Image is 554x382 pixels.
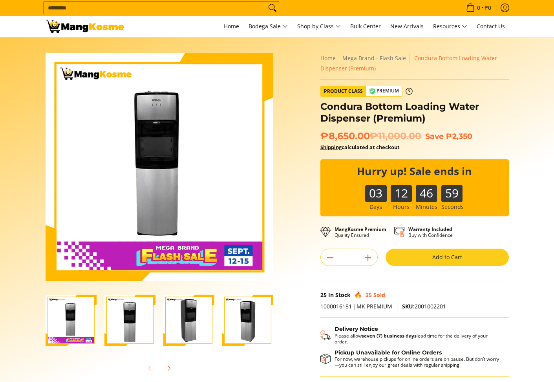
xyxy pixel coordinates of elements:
strong: Delivery Notice [335,325,378,332]
strong: Pickup Unavailable for Online Orders [335,349,442,356]
strong: calculated at checkout [320,144,400,151]
span: Condura Bottom Loading Water Dispenser (Premium) [320,54,497,72]
span: Contact Us [477,22,505,30]
span: SKU: [402,303,415,310]
p: For now, warehouse pickups for online orders are on pause. But don’t worry—you can still enjoy ou... [335,356,501,368]
strong: MangKosme Premium [335,226,386,233]
span: Product Class [321,86,366,96]
span: 35 [366,291,372,299]
img: Condura Bottom Loading Water Dispenser (Premium) [46,53,273,281]
p: Buy with Confidence [408,226,453,238]
button: Search [266,2,279,14]
a: Mega Brand - Flash Sale [342,54,406,62]
span: 25 [320,291,327,299]
b: 12 [391,185,412,194]
span: • [464,4,494,12]
p: Quality Ensured [335,226,386,238]
img: premium-badge-icon.webp [369,88,375,94]
span: Sold [373,291,385,299]
del: ₱11,000.00 [370,130,421,142]
a: Contact Us [473,16,509,37]
a: Shop by Class [293,16,345,37]
h1: Condura Bottom Loading Water Dispenser (Premium) [320,101,509,124]
strong: Warranty Included [408,226,452,233]
span: 2001002201 [402,303,446,310]
span: Bulk Center [350,22,381,30]
a: Bodega Sale [245,16,292,37]
button: Add to Cart [386,249,509,266]
span: 1000016181 |MK PREMIUM [320,303,392,310]
a: Bulk Center [346,16,385,37]
span: Home [224,22,239,30]
img: Condura Bottom Loading Water Dispenser (Premium)-3 [163,295,214,346]
span: Bodega Sale [249,22,288,31]
a: New Arrivals [386,16,428,37]
span: ₱8,650.00 [320,130,421,142]
p: Please allow lead time for the delivery of your order. [335,333,501,345]
span: New Arrivals [390,22,424,30]
b: 03 [365,185,386,194]
span: Premium [366,86,402,96]
a: Home [320,54,336,62]
img: Condura Bottom Loading Water Dispenser (Premium)-2 [104,295,155,346]
span: In Stock [328,291,351,299]
nav: Main Menu [132,16,509,37]
button: Next [160,360,177,377]
span: Resources [433,22,467,31]
img: Condura Bottom Loading Water Dispenser (Premium)-4 [222,295,273,346]
button: Subtract [321,251,340,264]
strong: seven (7) business days [362,332,417,339]
span: Shop by Class [297,22,341,31]
span: Save [425,131,444,141]
span: ₱2,350 [446,131,472,141]
a: Product Class Premium [320,86,413,97]
nav: Breadcrumbs [320,53,509,74]
b: 46 [416,185,437,194]
span: 0 [476,5,481,11]
button: Add [358,251,377,264]
b: 59 [441,185,463,194]
span: ₱0 [483,5,492,11]
a: Shipping [320,144,342,151]
img: Condura Bottom Loading Water Dispenser l Mang Kosme [46,20,124,33]
a: Home [220,16,243,37]
a: Resources [429,16,471,37]
img: Condura Bottom Loading Water Dispenser (Premium)-1 [46,295,97,346]
button: Shipping & Delivery [320,326,501,345]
